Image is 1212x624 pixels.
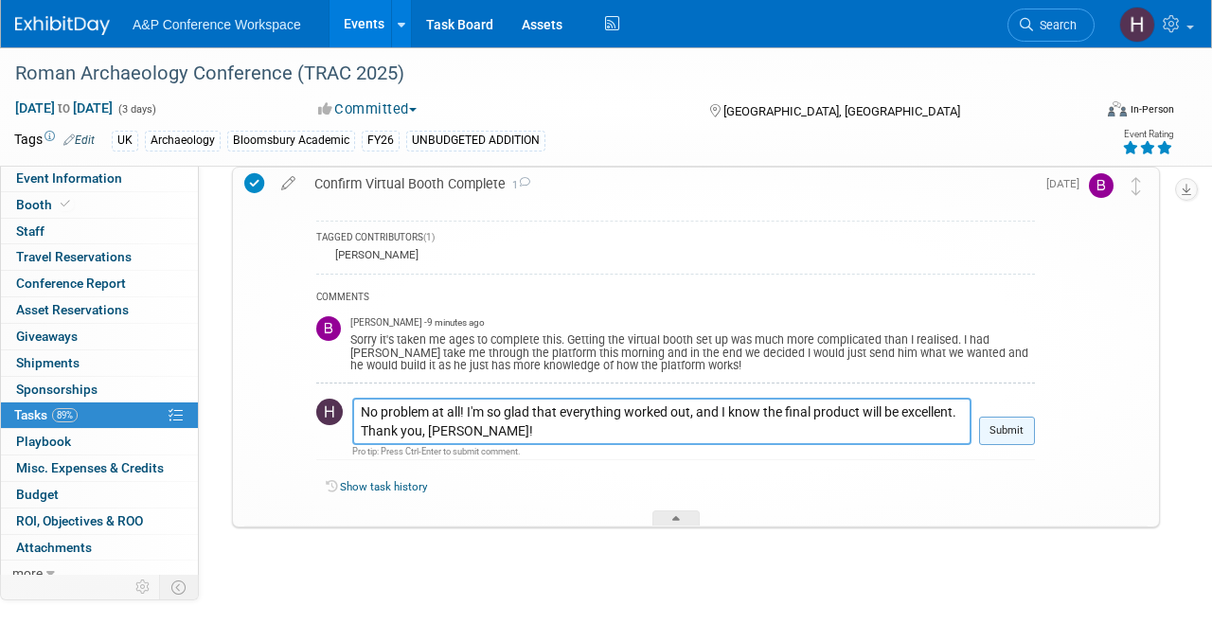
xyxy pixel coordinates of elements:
span: [DATE] [DATE] [14,99,114,116]
span: [PERSON_NAME] - 9 minutes ago [350,316,485,330]
div: Event Format [1005,98,1174,127]
span: A&P Conference Workspace [133,17,301,32]
span: Travel Reservations [16,249,132,264]
div: Bloomsbury Academic [227,131,355,151]
span: Attachments [16,540,92,555]
span: Search [1033,18,1077,32]
img: Format-Inperson.png [1108,101,1127,116]
span: Shipments [16,355,80,370]
button: Submit [979,417,1035,445]
span: Conference Report [16,276,126,291]
a: ROI, Objectives & ROO [1,508,198,534]
td: Personalize Event Tab Strip [127,575,160,599]
div: UK [112,131,138,151]
a: Show task history [340,480,427,493]
a: Shipments [1,350,198,376]
a: Staff [1,219,198,244]
a: Sponsorships [1,377,198,402]
span: Staff [16,223,45,239]
a: Edit [63,134,95,147]
span: to [55,100,73,116]
span: Playbook [16,434,71,449]
i: Move task [1132,177,1141,195]
span: (3 days) [116,103,156,116]
div: Event Rating [1122,130,1173,139]
a: Asset Reservations [1,297,198,323]
div: FY26 [362,131,400,151]
div: UNBUDGETED ADDITION [406,131,545,151]
div: COMMENTS [316,289,1035,309]
a: Giveaways [1,324,198,349]
div: Roman Archaeology Conference (TRAC 2025) [9,57,1075,91]
div: In-Person [1130,102,1174,116]
span: Booth [16,197,74,212]
a: Booth [1,192,198,218]
span: 1 [506,179,530,191]
img: Brenna Akerman [316,316,341,341]
span: Sponsorships [16,382,98,397]
span: Tasks [14,407,78,422]
div: TAGGED CONTRIBUTORS [316,231,1035,247]
span: [GEOGRAPHIC_DATA], [GEOGRAPHIC_DATA] [723,104,960,118]
span: 89% [52,408,78,422]
span: ROI, Objectives & ROO [16,513,143,528]
a: Event Information [1,166,198,191]
div: [PERSON_NAME] [330,248,419,261]
img: ExhibitDay [15,16,110,35]
img: Hannah Siegel [316,399,343,425]
span: (1) [423,232,435,242]
span: more [12,565,43,580]
a: Tasks89% [1,402,198,428]
a: edit [272,175,305,192]
span: Misc. Expenses & Credits [16,460,164,475]
a: Attachments [1,535,198,561]
span: Budget [16,487,59,502]
span: Asset Reservations [16,302,129,317]
img: Hannah Siegel [1119,7,1155,43]
td: Toggle Event Tabs [160,575,199,599]
div: Confirm Virtual Booth Complete [305,168,1035,200]
a: Travel Reservations [1,244,198,270]
span: Giveaways [16,329,78,344]
button: Committed [312,99,424,119]
td: Tags [14,130,95,152]
a: Conference Report [1,271,198,296]
div: Archaeology [145,131,221,151]
img: Brenna Akerman [1089,173,1114,198]
span: Event Information [16,170,122,186]
a: Misc. Expenses & Credits [1,455,198,481]
div: Sorry it's taken me ages to complete this. Getting the virtual booth set up was much more complic... [350,330,1035,373]
a: more [1,561,198,586]
i: Booth reservation complete [61,199,70,209]
a: Playbook [1,429,198,455]
a: Budget [1,482,198,508]
span: [DATE] [1046,177,1089,190]
div: Pro tip: Press Ctrl-Enter to submit comment. [352,445,971,457]
a: Search [1007,9,1095,42]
